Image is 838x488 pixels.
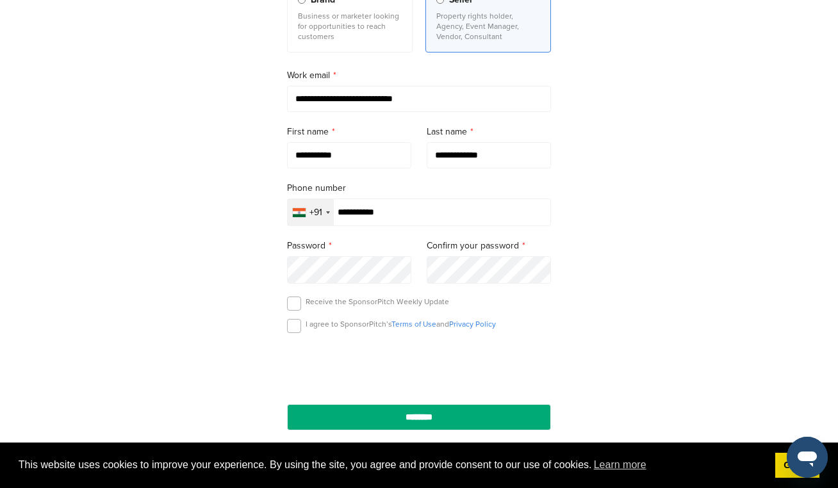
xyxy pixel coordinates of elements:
[19,455,765,475] span: This website uses cookies to improve your experience. By using the site, you agree and provide co...
[298,11,402,42] p: Business or marketer looking for opportunities to reach customers
[427,125,551,139] label: Last name
[287,125,411,139] label: First name
[288,199,334,225] div: Selected country
[775,453,819,478] a: dismiss cookie message
[592,455,648,475] a: learn more about cookies
[391,320,436,329] a: Terms of Use
[287,181,551,195] label: Phone number
[436,11,540,42] p: Property rights holder, Agency, Event Manager, Vendor, Consultant
[309,208,322,217] div: +91
[287,69,551,83] label: Work email
[287,239,411,253] label: Password
[449,320,496,329] a: Privacy Policy
[306,297,449,307] p: Receive the SponsorPitch Weekly Update
[306,319,496,329] p: I agree to SponsorPitch’s and
[346,348,492,386] iframe: reCAPTCHA
[427,239,551,253] label: Confirm your password
[787,437,828,478] iframe: Button to launch messaging window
